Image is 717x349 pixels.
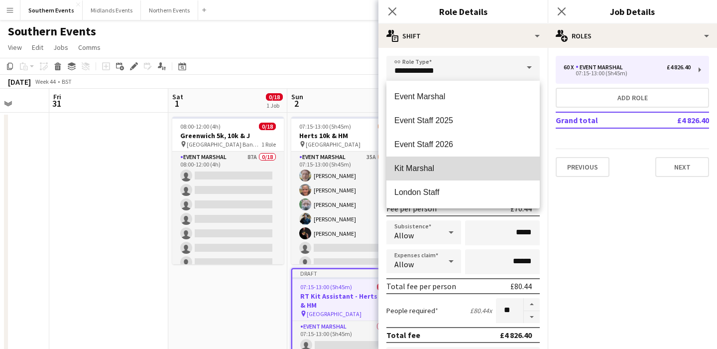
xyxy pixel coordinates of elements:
td: £4 826.40 [646,112,709,128]
h3: Greenwich 5k, 10k & J [172,131,284,140]
span: [GEOGRAPHIC_DATA] [307,310,361,318]
a: Comms [74,41,105,54]
app-job-card: 07:15-13:00 (5h45m)5/60Herts 10k & HM [GEOGRAPHIC_DATA]1 RoleEvent Marshal35A5/6007:15-13:00 (5h4... [291,117,403,264]
div: £70.44 [510,203,532,213]
button: Add role [556,88,709,108]
a: Edit [28,41,47,54]
button: Next [655,157,709,177]
div: £80.44 [510,281,532,291]
div: £4 826.40 [500,330,532,340]
h3: RT Kit Assistant - Herts 10k & HM [292,292,402,310]
span: 1 [171,98,183,109]
div: Roles [548,24,717,48]
div: £4 826.40 [667,64,691,71]
span: 08:00-12:00 (4h) [180,123,221,130]
span: 07:15-13:00 (5h45m) [300,283,352,291]
span: 0/18 [266,93,283,101]
span: Comms [78,43,101,52]
div: 07:15-13:00 (5h45m) [564,71,691,76]
span: Event Staff 2025 [394,116,532,125]
app-job-card: 08:00-12:00 (4h)0/18Greenwich 5k, 10k & J [GEOGRAPHIC_DATA] Bandstand1 RoleEvent Marshal87A0/1808... [172,117,284,264]
span: 1 Role [261,141,276,148]
span: Kit Marshal [394,164,532,173]
span: Week 44 [33,78,58,85]
span: [GEOGRAPHIC_DATA] [306,141,360,148]
h3: Herts 10k & HM [291,131,403,140]
span: 31 [52,98,61,109]
div: Event Marshal [576,64,627,71]
div: Total fee per person [386,281,456,291]
span: Event Staff 2026 [394,140,532,149]
span: 0/60 [377,283,394,291]
span: [GEOGRAPHIC_DATA] Bandstand [187,141,261,148]
div: Total fee [386,330,420,340]
div: £80.44 x [470,306,492,315]
span: London Staff [394,187,532,197]
span: Sun [291,92,303,101]
button: Increase [524,298,540,311]
td: Grand total [556,112,646,128]
div: 60 x [564,64,576,71]
button: Decrease [524,311,540,324]
label: People required [386,306,438,315]
span: 0/18 [259,123,276,130]
span: Sat [172,92,183,101]
button: Previous [556,157,609,177]
button: Southern Events [20,0,83,20]
span: View [8,43,22,52]
h3: Job Details [548,5,717,18]
a: View [4,41,26,54]
span: 5/60 [378,123,395,130]
div: Draft [292,269,402,277]
span: Allow [394,230,414,240]
span: Event Marshal [394,92,532,101]
span: Fri [53,92,61,101]
div: BST [62,78,72,85]
h1: Southern Events [8,24,96,39]
span: Allow [394,259,414,269]
span: 07:15-13:00 (5h45m) [299,123,351,130]
div: [DATE] [8,77,31,87]
div: 1 Job [266,102,282,109]
h3: Role Details [378,5,548,18]
span: Edit [32,43,43,52]
div: Shift [378,24,548,48]
a: Jobs [49,41,72,54]
div: Fee per person [386,203,437,213]
span: Jobs [53,43,68,52]
button: Midlands Events [83,0,141,20]
span: 2 [290,98,303,109]
button: Northern Events [141,0,198,20]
